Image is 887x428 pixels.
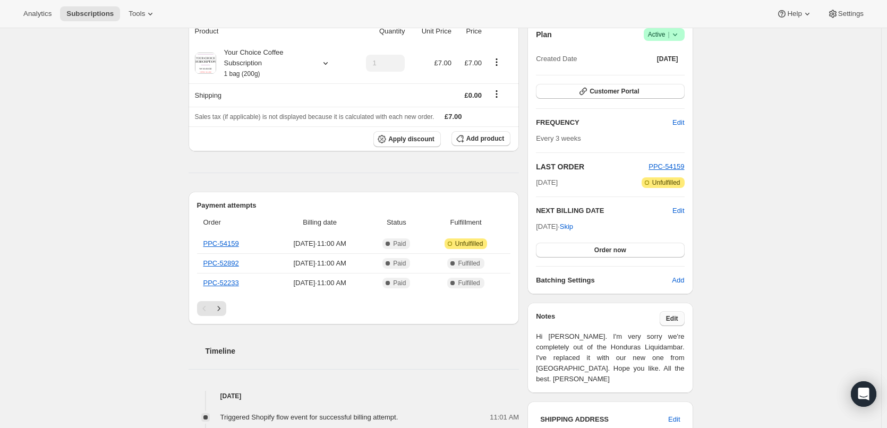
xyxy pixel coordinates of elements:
[408,20,455,43] th: Unit Price
[666,114,690,131] button: Edit
[536,311,660,326] h3: Notes
[536,54,577,64] span: Created Date
[652,178,680,187] span: Unfulfilled
[536,177,558,188] span: [DATE]
[275,278,365,288] span: [DATE] · 11:00 AM
[536,134,581,142] span: Every 3 weeks
[393,279,406,287] span: Paid
[668,30,669,39] span: |
[203,239,239,247] a: PPC-54159
[536,243,684,258] button: Order now
[373,131,441,147] button: Apply discount
[553,218,579,235] button: Skip
[197,301,511,316] nav: Pagination
[488,88,505,100] button: Shipping actions
[203,259,239,267] a: PPC-52892
[540,414,668,425] h3: SHIPPING ADDRESS
[189,391,519,401] h4: [DATE]
[536,206,672,216] h2: NEXT BILLING DATE
[666,314,678,323] span: Edit
[651,52,685,66] button: [DATE]
[536,84,684,99] button: Customer Portal
[60,6,120,21] button: Subscriptions
[23,10,52,18] span: Analytics
[275,217,365,228] span: Billing date
[672,117,684,128] span: Edit
[672,206,684,216] button: Edit
[17,6,58,21] button: Analytics
[445,113,462,121] span: £7.00
[451,131,510,146] button: Add product
[536,331,684,384] span: Hi [PERSON_NAME]. I'm very sorry we're completely out of the Honduras Liquidambar. I've replaced ...
[350,20,408,43] th: Quantity
[590,87,639,96] span: Customer Portal
[275,258,365,269] span: [DATE] · 11:00 AM
[458,259,480,268] span: Fulfilled
[649,162,684,170] a: PPC-54159
[197,211,271,234] th: Order
[455,20,485,43] th: Price
[536,275,672,286] h6: Batching Settings
[458,279,480,287] span: Fulfilled
[536,117,672,128] h2: FREQUENCY
[536,161,649,172] h2: LAST ORDER
[851,381,876,407] div: Open Intercom Messenger
[393,239,406,248] span: Paid
[372,217,421,228] span: Status
[203,279,239,287] a: PPC-52233
[388,135,434,143] span: Apply discount
[434,59,451,67] span: £7.00
[787,10,801,18] span: Help
[189,20,351,43] th: Product
[821,6,870,21] button: Settings
[465,91,482,99] span: £0.00
[455,239,483,248] span: Unfulfilled
[666,272,690,289] button: Add
[189,83,351,107] th: Shipping
[657,55,678,63] span: [DATE]
[536,222,573,230] span: [DATE] ·
[648,29,680,40] span: Active
[672,275,684,286] span: Add
[649,161,684,172] button: PPC-54159
[393,259,406,268] span: Paid
[195,113,434,121] span: Sales tax (if applicable) is not displayed because it is calculated with each new order.
[195,53,216,74] img: product img
[594,246,626,254] span: Order now
[197,200,511,211] h2: Payment attempts
[662,411,686,428] button: Edit
[224,70,260,78] small: 1 bag (200g)
[838,10,864,18] span: Settings
[536,29,552,40] h2: Plan
[428,217,504,228] span: Fulfillment
[770,6,818,21] button: Help
[488,56,505,68] button: Product actions
[66,10,114,18] span: Subscriptions
[206,346,519,356] h2: Timeline
[211,301,226,316] button: Next
[216,47,312,79] div: Your Choice Coffee Subscription
[122,6,162,21] button: Tools
[220,413,398,421] span: Triggered Shopify flow event for successful billing attempt.
[560,221,573,232] span: Skip
[668,414,680,425] span: Edit
[660,311,685,326] button: Edit
[129,10,145,18] span: Tools
[490,412,519,423] span: 11:01 AM
[465,59,482,67] span: £7.00
[466,134,504,143] span: Add product
[275,238,365,249] span: [DATE] · 11:00 AM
